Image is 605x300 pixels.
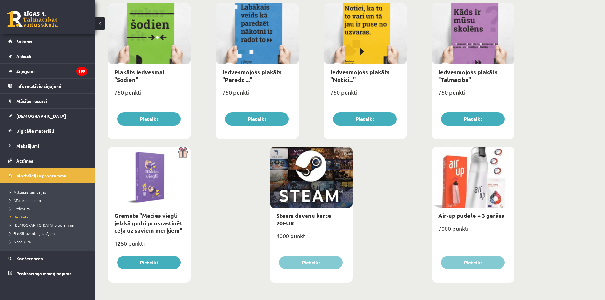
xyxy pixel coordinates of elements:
[76,67,87,76] i: 199
[8,49,87,63] a: Aktuāli
[10,190,46,195] span: Aktuālās kampaņas
[10,223,74,228] span: [DEMOGRAPHIC_DATA] programma
[432,87,514,103] div: 750 punkti
[117,256,181,269] button: Pieteikt
[8,34,87,49] a: Sākums
[10,197,89,203] a: Mācies un ziedo
[117,112,181,126] button: Pieteikt
[438,212,504,219] a: Air-up pudele + 3 garšas
[270,230,353,246] div: 4000 punkti
[16,53,31,59] span: Aktuāli
[8,79,87,93] a: Informatīvie ziņojumi
[16,79,87,93] legend: Informatīvie ziņojumi
[10,214,89,220] a: Veikals
[8,123,87,138] a: Digitālie materiāli
[324,87,407,103] div: 750 punkti
[16,38,32,44] span: Sākums
[276,212,331,226] a: Steam dāvanu karte 20EUR
[10,189,89,195] a: Aktuālās kampaņas
[114,68,164,83] a: Plakāts iedvesmai "Šodien"
[7,11,58,27] a: Rīgas 1. Tālmācības vidusskola
[441,256,505,269] button: Pieteikt
[16,64,87,78] legend: Ziņojumi
[10,231,56,236] span: Biežāk uzdotie jautājumi
[333,112,397,126] button: Pieteikt
[114,212,183,234] a: Grāmata "Mācies viegli jeb kā gudri prokrastinēt ceļā uz saviem mērķiem"
[10,214,28,219] span: Veikals
[176,147,191,158] img: Dāvana ar pārsteigumu
[10,239,32,244] span: Noteikumi
[8,168,87,183] a: Motivācijas programma
[225,112,289,126] button: Pieteikt
[10,239,89,244] a: Noteikumi
[8,266,87,281] a: Proktoringa izmēģinājums
[8,109,87,123] a: [DEMOGRAPHIC_DATA]
[16,138,87,153] legend: Maksājumi
[16,98,47,104] span: Mācību resursi
[16,113,66,119] span: [DEMOGRAPHIC_DATA]
[432,223,514,239] div: 7000 punkti
[16,256,43,261] span: Konferences
[16,173,66,178] span: Motivācijas programma
[441,112,505,126] button: Pieteikt
[10,222,89,228] a: [DEMOGRAPHIC_DATA] programma
[279,256,343,269] button: Pieteikt
[8,138,87,153] a: Maksājumi
[16,270,71,276] span: Proktoringa izmēģinājums
[108,238,191,254] div: 1250 punkti
[16,158,33,163] span: Atzīmes
[330,68,390,83] a: Iedvesmojošs plakāts "Notici..."
[10,206,30,211] span: Uzdevumi
[8,153,87,168] a: Atzīmes
[10,206,89,211] a: Uzdevumi
[16,128,54,134] span: Digitālie materiāli
[10,230,89,236] a: Biežāk uzdotie jautājumi
[8,94,87,108] a: Mācību resursi
[222,68,282,83] a: Iedvesmojošs plakāts "Paredzi..."
[108,87,191,103] div: 750 punkti
[438,68,498,83] a: Iedvesmojošs plakāts "Tālmācība"
[216,87,299,103] div: 750 punkti
[8,64,87,78] a: Ziņojumi199
[10,198,41,203] span: Mācies un ziedo
[8,251,87,266] a: Konferences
